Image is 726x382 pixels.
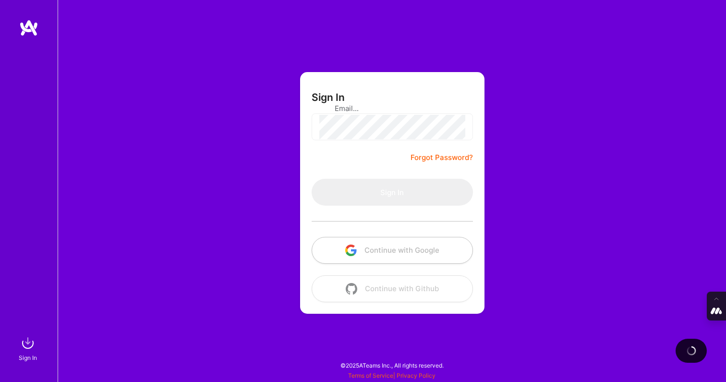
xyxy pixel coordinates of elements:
[18,333,37,353] img: sign in
[20,333,37,363] a: sign inSign In
[345,245,357,256] img: icon
[19,19,38,37] img: logo
[58,353,726,377] div: © 2025 ATeams Inc., All rights reserved.
[335,96,450,121] input: Email...
[312,237,473,264] button: Continue with Google
[312,179,473,206] button: Sign In
[685,345,697,357] img: loading
[348,372,393,379] a: Terms of Service
[19,353,37,363] div: Sign In
[312,91,345,103] h3: Sign In
[346,283,357,295] img: icon
[348,372,436,379] span: |
[411,152,473,163] a: Forgot Password?
[397,372,436,379] a: Privacy Policy
[312,275,473,302] button: Continue with Github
